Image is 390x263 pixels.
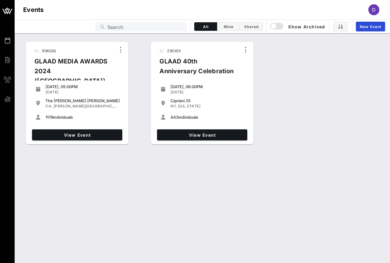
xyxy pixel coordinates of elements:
[194,22,217,31] button: All
[45,115,120,120] div: individuals
[45,90,120,95] div: [DATE]
[170,90,245,95] div: [DATE]
[360,24,381,29] span: New Event
[170,98,245,103] div: Cipriani 25
[23,5,44,15] h1: Events
[54,104,126,108] span: [PERSON_NAME][GEOGRAPHIC_DATA]
[157,129,247,140] a: View Event
[155,56,241,81] div: GLAAD 40th Anniversary Celebration
[45,84,120,89] div: [DATE], 05:00PM
[240,22,263,31] button: Shared
[42,49,56,53] span: 93KQIQ
[244,24,259,29] span: Shared
[34,132,120,138] span: View Event
[178,104,200,108] span: [US_STATE]
[271,23,325,30] span: Show Archived
[170,115,178,120] span: 443
[356,22,385,31] a: New Event
[45,115,53,120] span: 1179
[270,21,325,32] button: Show Archived
[217,22,240,31] button: Mine
[159,132,245,138] span: View Event
[368,4,379,15] div: D
[30,56,116,91] div: GLAAD MEDIA AWARDS 2024 ([GEOGRAPHIC_DATA])
[167,49,181,53] span: Z8OISX
[45,98,120,103] div: The [PERSON_NAME] [PERSON_NAME]
[170,115,245,120] div: individuals
[170,84,245,89] div: [DATE], 06:00PM
[221,24,236,29] span: Mine
[198,24,213,29] span: All
[372,7,376,13] span: D
[32,129,122,140] a: View Event
[170,104,177,108] span: NY,
[45,104,52,108] span: CA,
